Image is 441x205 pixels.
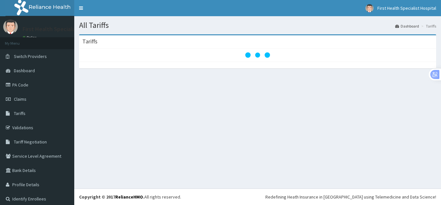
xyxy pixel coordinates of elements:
[115,194,143,200] a: RelianceHMO
[74,188,441,205] footer: All rights reserved.
[82,39,97,44] h3: Tariffs
[79,21,436,29] h1: All Tariffs
[365,4,374,12] img: User Image
[14,139,47,145] span: Tariff Negotiation
[79,194,144,200] strong: Copyright © 2017 .
[3,19,18,34] img: User Image
[14,96,26,102] span: Claims
[420,23,436,29] li: Tariffs
[14,68,35,74] span: Dashboard
[377,5,436,11] span: First Health Specialist Hospital
[23,35,38,40] a: Online
[245,42,271,68] svg: audio-loading
[395,23,419,29] a: Dashboard
[23,26,101,32] p: First Health Specialist Hospital
[265,194,436,200] div: Redefining Heath Insurance in [GEOGRAPHIC_DATA] using Telemedicine and Data Science!
[14,110,26,116] span: Tariffs
[14,53,47,59] span: Switch Providers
